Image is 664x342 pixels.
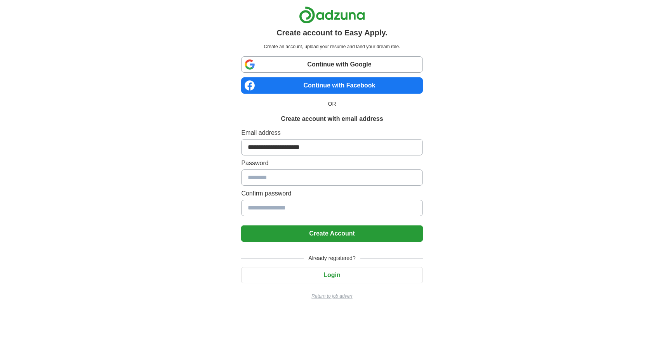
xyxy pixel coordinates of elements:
img: Adzuna logo [299,6,365,24]
a: Continue with Facebook [241,77,422,94]
span: Already registered? [304,254,360,262]
button: Login [241,267,422,283]
a: Continue with Google [241,56,422,73]
a: Login [241,272,422,278]
label: Password [241,159,422,168]
label: Email address [241,128,422,138]
a: Return to job advert [241,293,422,300]
label: Confirm password [241,189,422,198]
h1: Create account with email address [281,114,383,124]
h1: Create account to Easy Apply. [276,27,388,38]
span: OR [323,100,341,108]
button: Create Account [241,225,422,242]
p: Create an account, upload your resume and land your dream role. [243,43,421,50]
